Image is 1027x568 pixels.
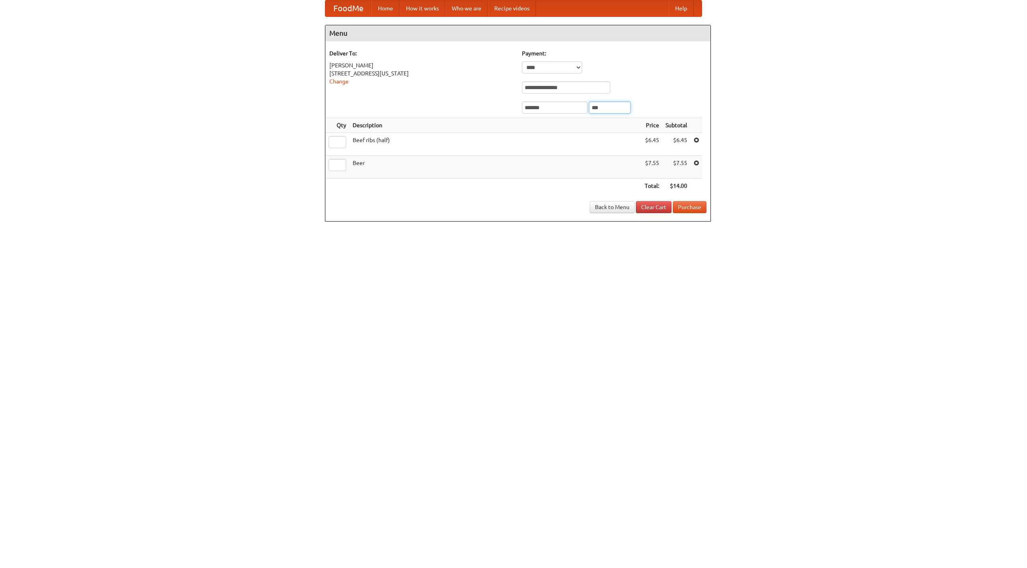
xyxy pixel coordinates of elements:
[669,0,694,16] a: Help
[329,49,514,57] h5: Deliver To:
[641,133,662,156] td: $6.45
[329,69,514,77] div: [STREET_ADDRESS][US_STATE]
[400,0,445,16] a: How it works
[662,133,690,156] td: $6.45
[349,156,641,179] td: Beer
[641,179,662,193] th: Total:
[488,0,536,16] a: Recipe videos
[349,133,641,156] td: Beef ribs (half)
[522,49,706,57] h5: Payment:
[641,156,662,179] td: $7.55
[673,201,706,213] button: Purchase
[636,201,672,213] a: Clear Cart
[325,25,710,41] h4: Menu
[371,0,400,16] a: Home
[445,0,488,16] a: Who we are
[349,118,641,133] th: Description
[641,118,662,133] th: Price
[329,61,514,69] div: [PERSON_NAME]
[325,118,349,133] th: Qty
[325,0,371,16] a: FoodMe
[662,179,690,193] th: $14.00
[590,201,635,213] a: Back to Menu
[329,78,349,85] a: Change
[662,156,690,179] td: $7.55
[662,118,690,133] th: Subtotal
